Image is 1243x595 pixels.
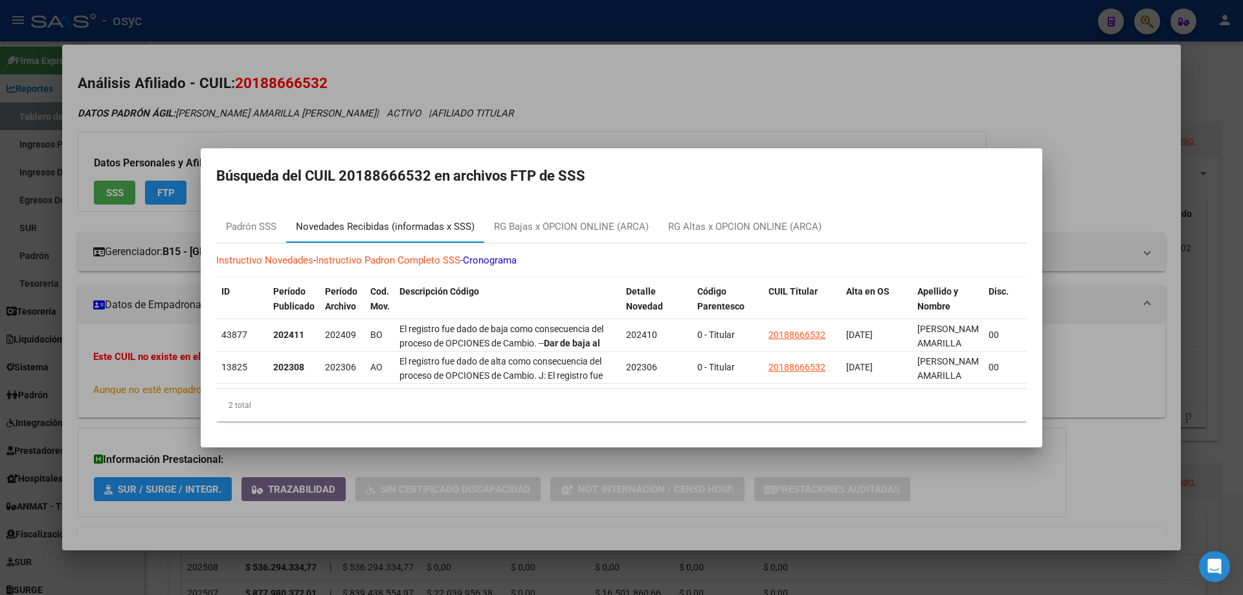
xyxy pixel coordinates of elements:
[221,362,247,372] span: 13825
[989,360,1017,375] div: 00
[370,330,383,340] span: BO
[626,330,657,340] span: 202410
[697,362,735,372] span: 0 - Titular
[989,328,1017,342] div: 00
[226,219,276,234] div: Padrón SSS
[668,219,822,234] div: RG Altas x OPCION ONLINE (ARCA)
[221,286,230,297] span: ID
[273,362,304,372] strong: 202308
[768,362,825,372] span: 20188666532
[983,278,1022,335] datatable-header-cell: Disc.
[325,362,356,372] span: 202306
[626,286,663,311] span: Detalle Novedad
[320,278,365,335] datatable-header-cell: Período Archivo
[216,389,1027,421] div: 2 total
[268,278,320,335] datatable-header-cell: Período Publicado
[273,330,304,340] strong: 202411
[325,330,356,340] span: 202409
[763,278,841,335] datatable-header-cell: CUIL Titular
[216,164,1027,188] h2: Búsqueda del CUIL 20188666532 en archivos FTP de SSS
[216,253,1027,268] p: - -
[394,278,621,335] datatable-header-cell: Descripción Código
[370,362,383,372] span: AO
[296,219,475,234] div: Novedades Recibidas (informadas x SSS)
[370,286,390,311] span: Cod. Mov.
[1199,551,1230,582] div: Open Intercom Messenger
[846,330,873,340] span: [DATE]
[846,362,873,372] span: [DATE]
[494,219,649,234] div: RG Bajas x OPCION ONLINE (ARCA)
[216,278,268,335] datatable-header-cell: ID
[316,254,460,266] a: Instructivo Padron Completo SSS
[846,286,890,297] span: Alta en OS
[325,286,357,311] span: Período Archivo
[917,324,987,364] span: [PERSON_NAME] AMARILLA [PERSON_NAME]
[768,286,818,297] span: CUIL Titular
[365,278,394,335] datatable-header-cell: Cod. Mov.
[912,278,983,335] datatable-header-cell: Apellido y Nombre
[399,324,612,378] span: El registro fue dado de baja como consecuencia del proceso de OPCIONES de Cambio. -- -- Periodo d...
[692,278,763,335] datatable-header-cell: Código Parentesco
[216,254,313,266] a: Instructivo Novedades
[621,278,692,335] datatable-header-cell: Detalle Novedad
[1022,278,1093,335] datatable-header-cell: Cierre presentación
[841,278,912,335] datatable-header-cell: Alta en OS
[768,330,825,340] span: 20188666532
[399,286,479,297] span: Descripción Código
[697,286,745,311] span: Código Parentesco
[917,286,958,311] span: Apellido y Nombre
[273,286,315,311] span: Período Publicado
[221,330,247,340] span: 43877
[917,356,987,396] span: [PERSON_NAME] AMARILLA [PERSON_NAME]
[989,286,1009,297] span: Disc.
[626,362,657,372] span: 202306
[697,330,735,340] span: 0 - Titular
[399,356,603,484] span: El registro fue dado de alta como consecuencia del proceso de OPCIONES de Cambio. J: El registro ...
[463,254,517,266] a: Cronograma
